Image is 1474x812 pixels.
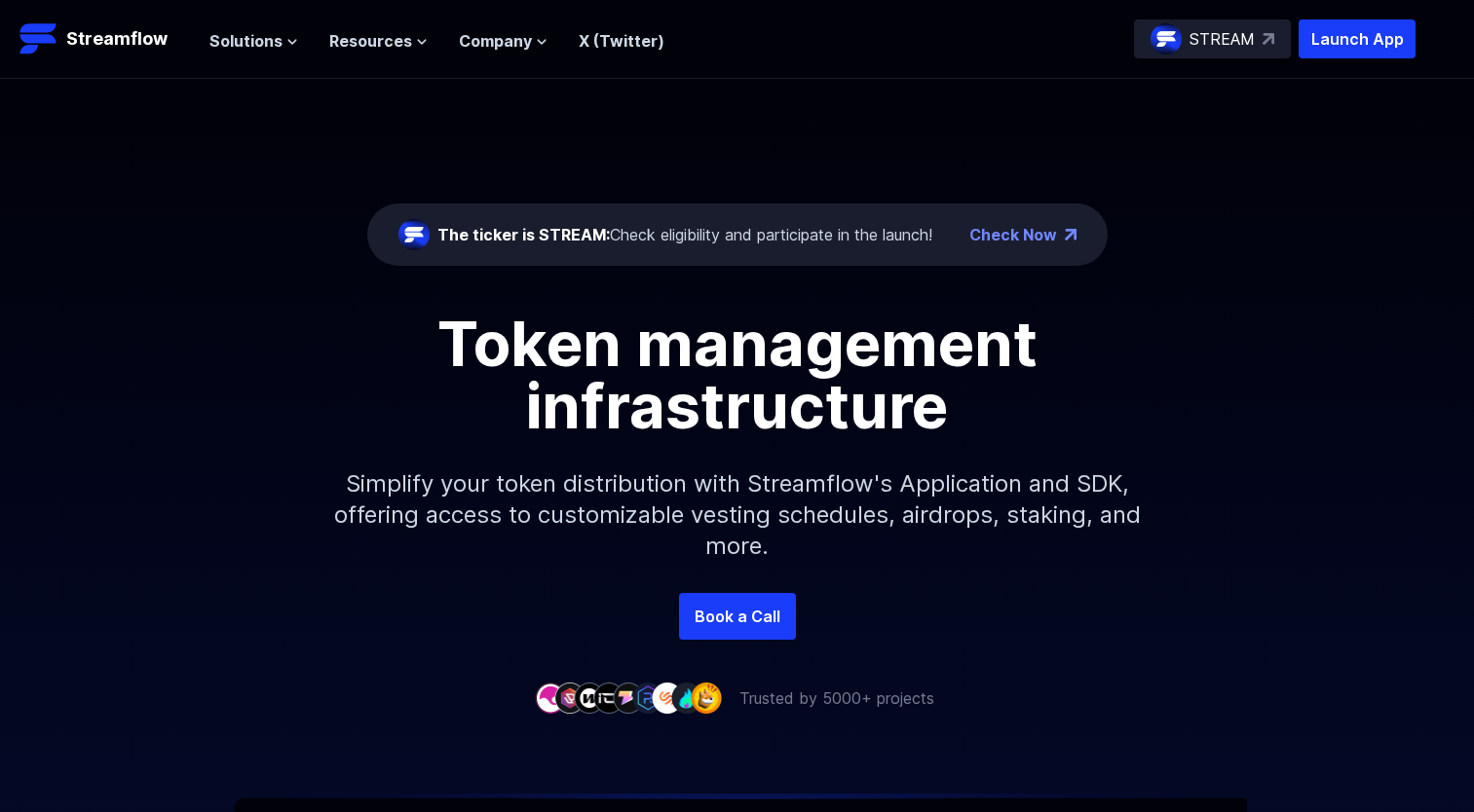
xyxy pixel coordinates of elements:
[459,29,548,53] button: Company
[1134,19,1291,58] a: STREAM
[1190,27,1255,51] p: STREAM
[679,593,796,640] a: Book a Call
[209,29,298,53] button: Solutions
[437,223,932,246] div: Check eligibility and participate in the launch!
[319,437,1156,593] p: Simplify your token distribution with Streamflow's Application and SDK, offering access to custom...
[329,29,428,53] button: Resources
[66,25,168,53] p: Streamflow
[613,683,644,713] img: company-5
[437,225,610,244] span: The ticker is STREAM:
[19,19,58,58] img: Streamflow Logo
[632,683,663,713] img: company-6
[459,29,532,53] span: Company
[652,683,683,713] img: company-7
[593,683,624,713] img: company-4
[671,683,702,713] img: company-8
[299,313,1176,437] h1: Token management infrastructure
[19,19,190,58] a: Streamflow
[535,683,566,713] img: company-1
[1299,19,1416,58] button: Launch App
[209,29,283,53] span: Solutions
[1151,23,1182,55] img: streamflow-logo-circle.png
[969,223,1057,246] a: Check Now
[579,31,664,51] a: X (Twitter)
[574,683,605,713] img: company-3
[329,29,412,53] span: Resources
[691,683,722,713] img: company-9
[554,683,586,713] img: company-2
[1065,229,1077,240] img: top-right-arrow.png
[1263,33,1274,45] img: top-right-arrow.svg
[739,686,934,710] p: Trusted by 5000+ projects
[398,219,430,250] img: streamflow-logo-circle.png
